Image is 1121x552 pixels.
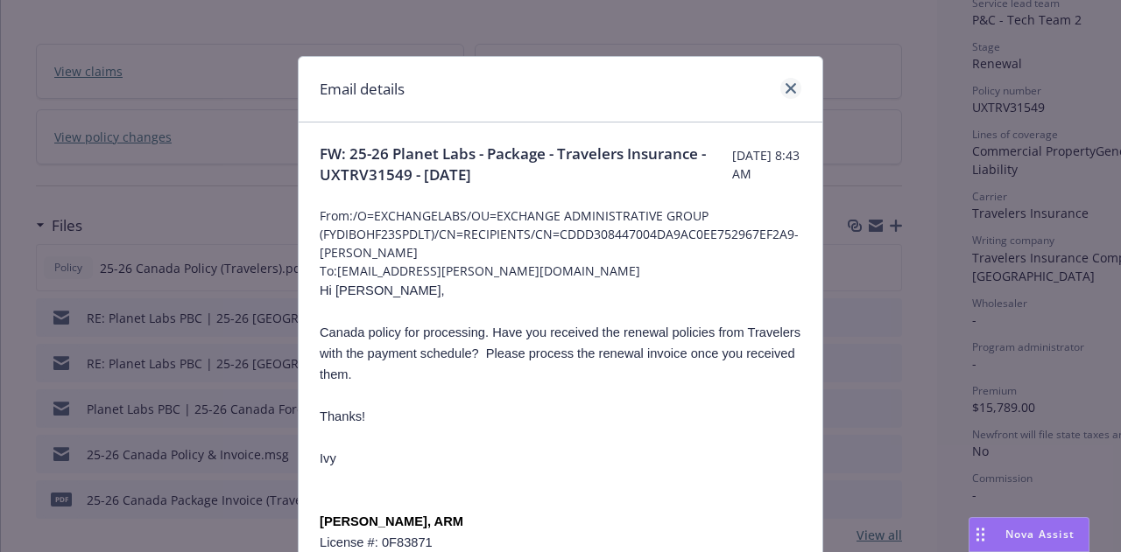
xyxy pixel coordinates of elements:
span: License #: 0F83871 [320,535,433,549]
span: Ivy [320,451,336,465]
span: Canada policy for processing. Have you received the renewal policies from Travelers with the paym... [320,325,800,381]
button: Nova Assist [969,517,1089,552]
div: Drag to move [969,518,991,551]
span: To: [EMAIL_ADDRESS][PERSON_NAME][DOMAIN_NAME] [320,262,801,280]
span: Thanks! [320,409,365,423]
span: [PERSON_NAME], ARM [320,514,463,528]
span: From: /O=EXCHANGELABS/OU=EXCHANGE ADMINISTRATIVE GROUP (FYDIBOHF23SPDLT)/CN=RECIPIENTS/CN=CDDD308... [320,206,801,262]
span: Hi [PERSON_NAME], [320,283,445,297]
span: Nova Assist [1005,527,1075,542]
